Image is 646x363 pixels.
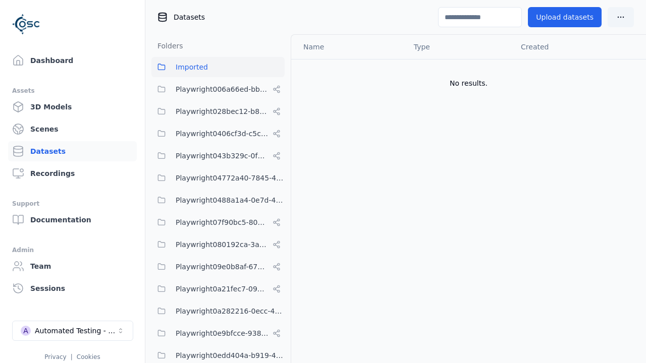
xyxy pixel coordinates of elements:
[8,163,137,184] a: Recordings
[151,124,285,144] button: Playwright0406cf3d-c5c6-4809-a891-d4d7aaf60441
[12,85,133,97] div: Assets
[176,128,268,140] span: Playwright0406cf3d-c5c6-4809-a891-d4d7aaf60441
[151,146,285,166] button: Playwright043b329c-0fea-4eef-a1dd-c1b85d96f68d
[8,50,137,71] a: Dashboard
[8,210,137,230] a: Documentation
[528,7,602,27] button: Upload datasets
[151,101,285,122] button: Playwright028bec12-b853-4041-8716-f34111cdbd0b
[291,35,406,59] th: Name
[176,172,285,184] span: Playwright04772a40-7845-40f2-bf94-f85d29927f9d
[12,10,40,38] img: Logo
[151,234,285,255] button: Playwright080192ca-3ab8-4170-8689-2c2dffafb10d
[176,349,285,361] span: Playwright0edd404a-b919-41a7-9a8d-3e80e0159239
[176,216,268,228] span: Playwright07f90bc5-80d1-4d58-862e-051c9f56b799
[8,278,137,298] a: Sessions
[176,283,268,295] span: Playwright0a21fec7-093e-446e-ac90-feefe60349da
[12,321,133,341] button: Select a workspace
[176,194,285,206] span: Playwright0488a1a4-0e7d-4299-bdea-dd156cc484d6
[151,279,285,299] button: Playwright0a21fec7-093e-446e-ac90-feefe60349da
[513,35,630,59] th: Created
[176,150,268,162] span: Playwright043b329c-0fea-4eef-a1dd-c1b85d96f68d
[12,198,133,210] div: Support
[176,261,268,273] span: Playwright09e0b8af-6797-487c-9a58-df45af994400
[176,238,268,251] span: Playwright080192ca-3ab8-4170-8689-2c2dffafb10d
[151,257,285,277] button: Playwright09e0b8af-6797-487c-9a58-df45af994400
[174,12,205,22] span: Datasets
[151,212,285,232] button: Playwright07f90bc5-80d1-4d58-862e-051c9f56b799
[176,105,268,117] span: Playwright028bec12-b853-4041-8716-f34111cdbd0b
[8,97,137,117] a: 3D Models
[21,326,31,336] div: A
[151,57,285,77] button: Imported
[151,79,285,99] button: Playwright006a66ed-bbfa-4b84-a6f2-8b03960da6f1
[176,305,285,317] span: Playwright0a282216-0ecc-4192-904d-1db5382f43aa
[44,353,66,360] a: Privacy
[151,190,285,210] button: Playwright0488a1a4-0e7d-4299-bdea-dd156cc484d6
[291,59,646,107] td: No results.
[8,141,137,161] a: Datasets
[8,119,137,139] a: Scenes
[77,353,100,360] a: Cookies
[176,61,208,73] span: Imported
[35,326,117,336] div: Automated Testing - Playwright
[151,301,285,321] button: Playwright0a282216-0ecc-4192-904d-1db5382f43aa
[71,353,73,360] span: |
[151,168,285,188] button: Playwright04772a40-7845-40f2-bf94-f85d29927f9d
[176,327,268,339] span: Playwright0e9bfcce-9385-4655-aad9-5e1830d0cbce
[12,244,133,256] div: Admin
[406,35,513,59] th: Type
[151,41,183,51] h3: Folders
[176,83,268,95] span: Playwright006a66ed-bbfa-4b84-a6f2-8b03960da6f1
[151,323,285,343] button: Playwright0e9bfcce-9385-4655-aad9-5e1830d0cbce
[8,256,137,276] a: Team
